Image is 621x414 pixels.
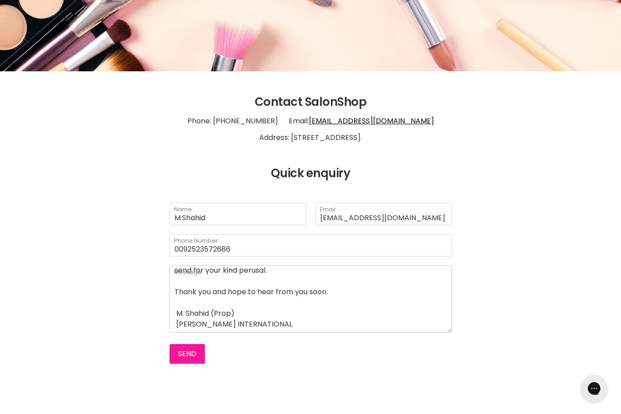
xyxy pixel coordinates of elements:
a: [EMAIL_ADDRESS][DOMAIN_NAME] [309,116,434,126]
p: Phone: [PHONE_NUMBER] Email: Address: [STREET_ADDRESS]. [11,109,610,150]
h2: Contact SalonShop [11,96,610,109]
h2: Quick enquiry [11,167,610,180]
iframe: Gorgias live chat messenger [576,372,612,405]
button: Send [169,344,205,364]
